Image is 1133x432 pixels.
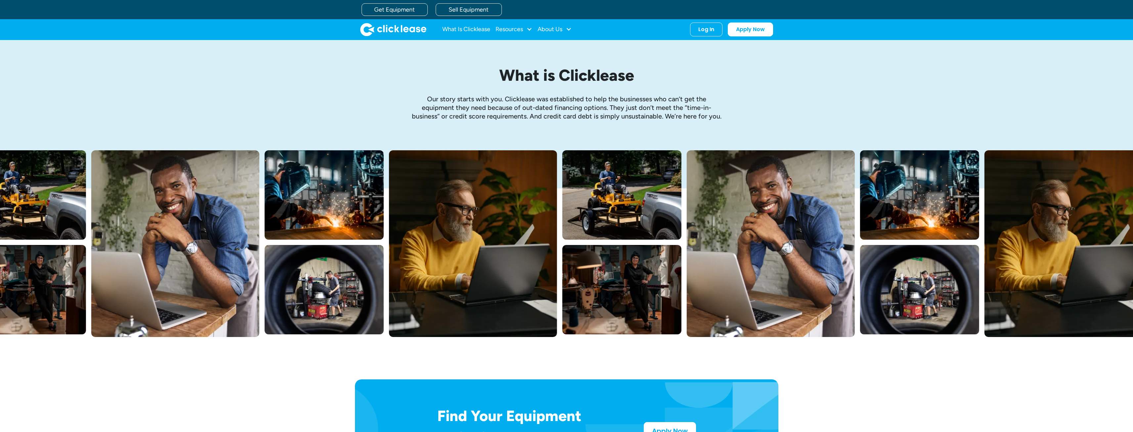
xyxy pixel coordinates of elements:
img: Bearded man in yellow sweter typing on his laptop while sitting at his desk [389,150,557,337]
a: Get Equipment [362,3,428,16]
img: Man with hat and blue shirt driving a yellow lawn mower onto a trailer [562,150,681,240]
a: Sell Equipment [436,3,502,16]
img: Clicklease logo [360,23,426,36]
a: Apply Now [728,23,773,36]
img: A welder in a large mask working on a large pipe [265,150,384,240]
p: Our story starts with you. Clicklease was established to help the businesses who can’t get the eq... [411,95,722,120]
img: A smiling man in a blue shirt and apron leaning over a table with a laptop [91,150,259,337]
h2: Find Your Equipment [437,407,623,424]
div: Log In [698,26,714,33]
img: A man fitting a new tire on a rim [265,245,384,334]
img: A welder in a large mask working on a large pipe [860,150,979,240]
div: About Us [538,23,572,36]
div: Resources [496,23,532,36]
img: A smiling man in a blue shirt and apron leaning over a table with a laptop [687,150,855,337]
h1: What is Clicklease [411,67,722,84]
a: What Is Clicklease [442,23,490,36]
img: a woman standing next to a sewing machine [562,245,681,334]
img: A man fitting a new tire on a rim [860,245,979,334]
a: home [360,23,426,36]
